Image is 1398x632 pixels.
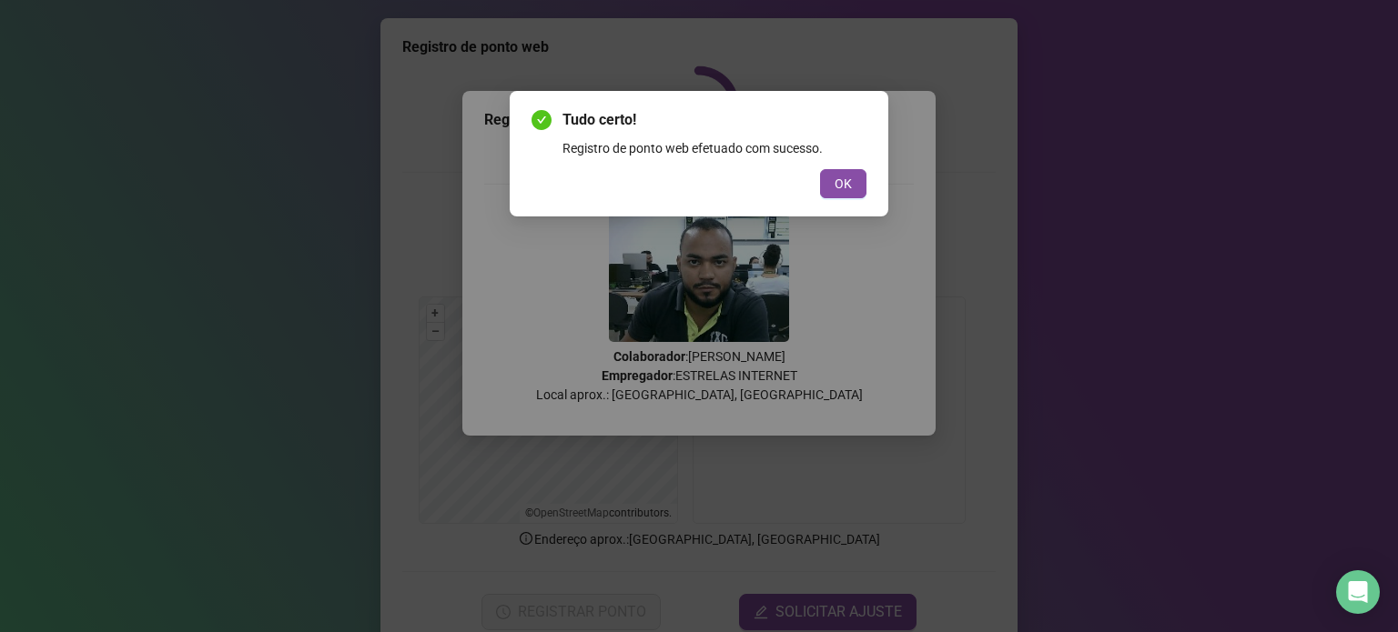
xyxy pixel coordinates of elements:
span: Tudo certo! [562,109,866,131]
span: check-circle [532,110,552,130]
div: Open Intercom Messenger [1336,570,1380,614]
button: OK [820,169,866,198]
div: Registro de ponto web efetuado com sucesso. [562,138,866,158]
span: OK [835,174,852,194]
